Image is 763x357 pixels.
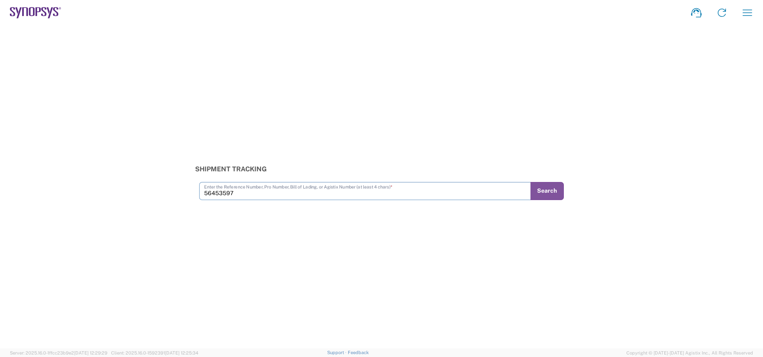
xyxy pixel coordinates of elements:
span: [DATE] 12:29:29 [74,350,107,355]
span: [DATE] 12:25:34 [165,350,198,355]
span: Client: 2025.16.0-1592391 [111,350,198,355]
span: Server: 2025.16.0-1ffcc23b9e2 [10,350,107,355]
button: Search [530,182,564,200]
a: Feedback [348,350,369,355]
h3: Shipment Tracking [195,165,568,173]
span: Copyright © [DATE]-[DATE] Agistix Inc., All Rights Reserved [626,349,753,357]
a: Support [327,350,348,355]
